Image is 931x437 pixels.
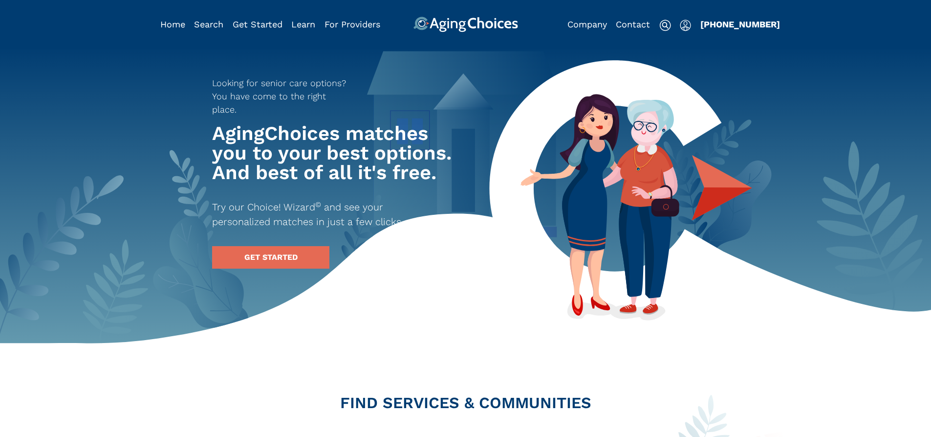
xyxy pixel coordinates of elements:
[212,200,439,229] p: Try our Choice! Wizard and see your personalized matches in just a few clicks.
[567,19,607,29] a: Company
[233,19,282,29] a: Get Started
[153,395,779,411] h2: FIND SERVICES & COMMUNITIES
[194,17,223,32] div: Popover trigger
[212,124,456,183] h1: AgingChoices matches you to your best options. And best of all it's free.
[212,76,353,116] p: Looking for senior care options? You have come to the right place.
[291,19,315,29] a: Learn
[315,200,321,209] sup: ©
[194,19,223,29] a: Search
[413,17,518,32] img: AgingChoices
[680,17,691,32] div: Popover trigger
[325,19,380,29] a: For Providers
[680,20,691,31] img: user-icon.svg
[659,20,671,31] img: search-icon.svg
[700,19,780,29] a: [PHONE_NUMBER]
[160,19,185,29] a: Home
[212,246,329,269] a: GET STARTED
[616,19,650,29] a: Contact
